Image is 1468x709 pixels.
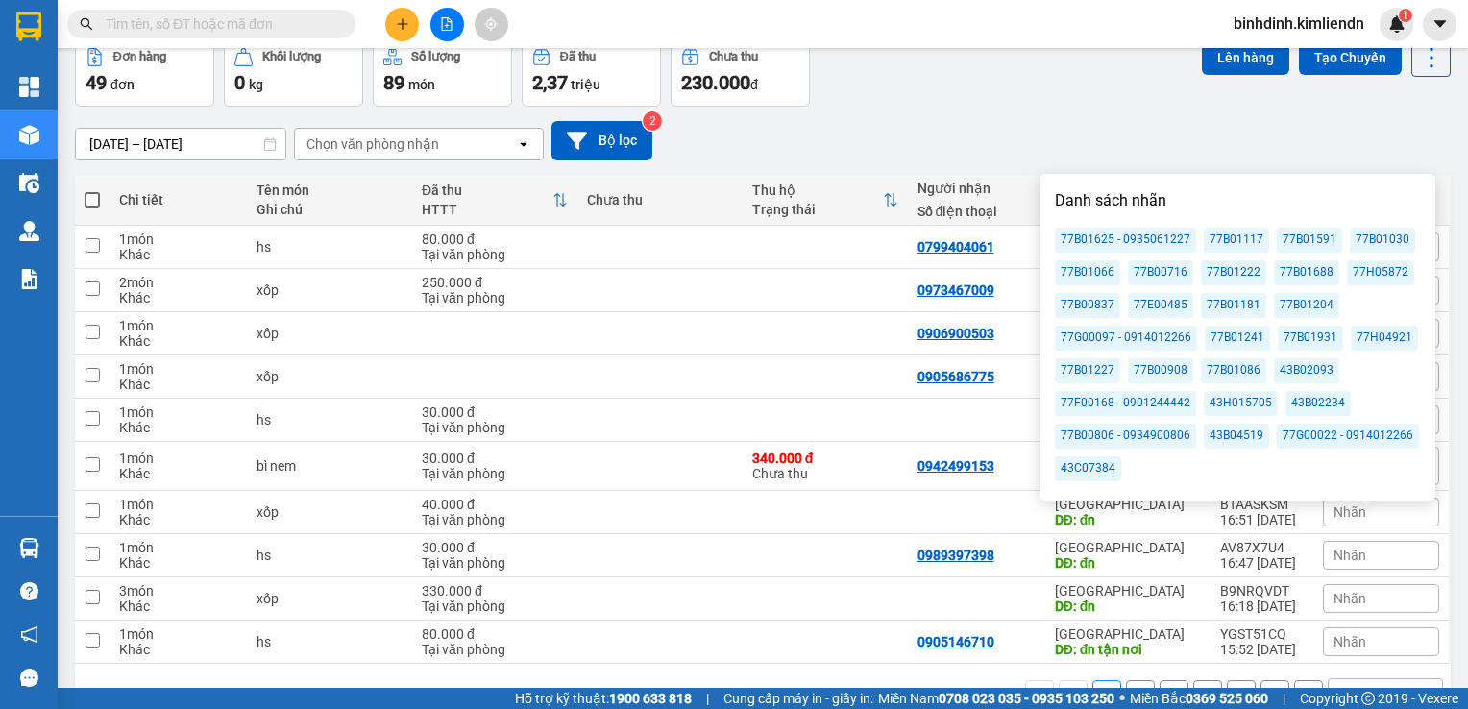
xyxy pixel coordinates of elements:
[75,37,214,107] button: Đơn hàng49đơn
[234,71,245,94] span: 0
[1220,583,1305,599] div: B9NRQVDT
[1402,9,1408,22] span: 1
[119,599,237,614] div: Khác
[119,555,237,571] div: Khác
[1055,626,1201,642] div: [GEOGRAPHIC_DATA]
[1277,228,1342,253] div: 77B01591
[1415,687,1431,702] svg: open
[1350,228,1415,253] div: 77B01030
[1220,555,1305,571] div: 16:47 [DATE]
[257,239,403,255] div: hs
[86,71,107,94] span: 49
[257,412,403,428] div: hs
[422,275,568,290] div: 250.000 đ
[1333,504,1366,520] span: Nhãn
[1092,680,1121,709] button: 1
[1055,497,1201,512] div: [GEOGRAPHIC_DATA]
[119,583,237,599] div: 3 món
[396,17,409,31] span: plus
[119,512,237,527] div: Khác
[1130,688,1268,709] span: Miền Bắc
[422,512,568,527] div: Tại văn phòng
[119,318,237,333] div: 1 món
[119,290,237,306] div: Khác
[917,458,994,474] div: 0942499153
[1283,688,1285,709] span: |
[119,626,237,642] div: 1 món
[1055,642,1201,657] div: DĐ: đn tận nơi
[422,642,568,657] div: Tại văn phòng
[752,183,883,198] div: Thu hộ
[373,37,512,107] button: Số lượng89món
[516,136,531,152] svg: open
[422,599,568,614] div: Tại văn phòng
[723,688,873,709] span: Cung cấp máy in - giấy in:
[422,202,552,217] div: HTTT
[1274,260,1339,285] div: 77B01688
[1220,626,1305,642] div: YGST51CQ
[1340,685,1400,704] div: 10 / trang
[257,504,403,520] div: xốp
[752,451,898,466] div: 340.000 đ
[20,669,38,687] span: message
[383,71,404,94] span: 89
[522,37,661,107] button: Đã thu2,37 triệu
[1201,260,1266,285] div: 77B01222
[385,8,419,41] button: plus
[752,202,883,217] div: Trạng thái
[440,17,453,31] span: file-add
[1218,12,1380,36] span: binhdinh.kimliendn
[257,282,403,298] div: xốp
[119,451,237,466] div: 1 món
[515,688,692,709] span: Hỗ trợ kỹ thuật:
[119,497,237,512] div: 1 món
[1204,391,1278,416] div: 43H015705
[411,50,460,63] div: Số lượng
[587,192,733,208] div: Chưa thu
[1220,540,1305,555] div: AV87X7U4
[1388,15,1406,33] img: icon-new-feature
[119,247,237,262] div: Khác
[1128,293,1193,318] div: 77E00485
[262,50,321,63] div: Khối lượng
[249,77,263,92] span: kg
[119,232,237,247] div: 1 món
[1126,680,1155,709] button: 2
[571,77,600,92] span: triệu
[1220,497,1305,512] div: BTAASKSM
[1119,695,1125,702] span: ⚪️
[1431,15,1449,33] span: caret-down
[1055,326,1197,351] div: 77G00097 - 0914012266
[430,8,464,41] button: file-add
[257,548,403,563] div: hs
[917,548,994,563] div: 0989397398
[1201,358,1266,383] div: 77B01086
[19,125,39,145] img: warehouse-icon
[422,420,568,435] div: Tại văn phòng
[1423,8,1456,41] button: caret-down
[1205,326,1270,351] div: 77B01241
[422,247,568,262] div: Tại văn phòng
[1220,512,1305,527] div: 16:51 [DATE]
[19,538,39,558] img: warehouse-icon
[119,642,237,657] div: Khác
[119,361,237,377] div: 1 món
[1128,358,1193,383] div: 77B00908
[671,37,810,107] button: Chưa thu230.000đ
[1285,391,1351,416] div: 43B02234
[1055,599,1201,614] div: DĐ: đn
[1055,583,1201,599] div: [GEOGRAPHIC_DATA]
[1333,634,1366,649] span: Nhãn
[119,540,237,555] div: 1 món
[1055,260,1120,285] div: 77B01066
[422,451,568,466] div: 30.000 đ
[19,221,39,241] img: warehouse-icon
[224,37,363,107] button: Khối lượng0kg
[560,50,596,63] div: Đã thu
[1055,555,1201,571] div: DĐ: đn
[1347,260,1414,285] div: 77H05872
[422,540,568,555] div: 30.000 đ
[917,239,994,255] div: 0799404061
[917,369,994,384] div: 0905686775
[119,275,237,290] div: 2 món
